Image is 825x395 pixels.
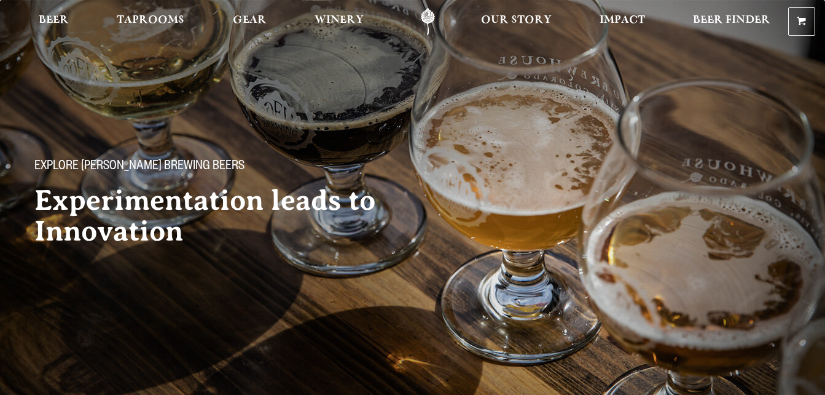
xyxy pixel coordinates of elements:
[307,8,372,36] a: Winery
[109,8,192,36] a: Taprooms
[473,8,560,36] a: Our Story
[31,8,77,36] a: Beer
[315,15,364,25] span: Winery
[405,8,451,36] a: Odell Home
[693,15,770,25] span: Beer Finder
[600,15,645,25] span: Impact
[34,159,244,175] span: Explore [PERSON_NAME] Brewing Beers
[34,185,418,247] h2: Experimentation leads to Innovation
[233,15,267,25] span: Gear
[481,15,552,25] span: Our Story
[117,15,184,25] span: Taprooms
[685,8,778,36] a: Beer Finder
[592,8,653,36] a: Impact
[225,8,275,36] a: Gear
[39,15,69,25] span: Beer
